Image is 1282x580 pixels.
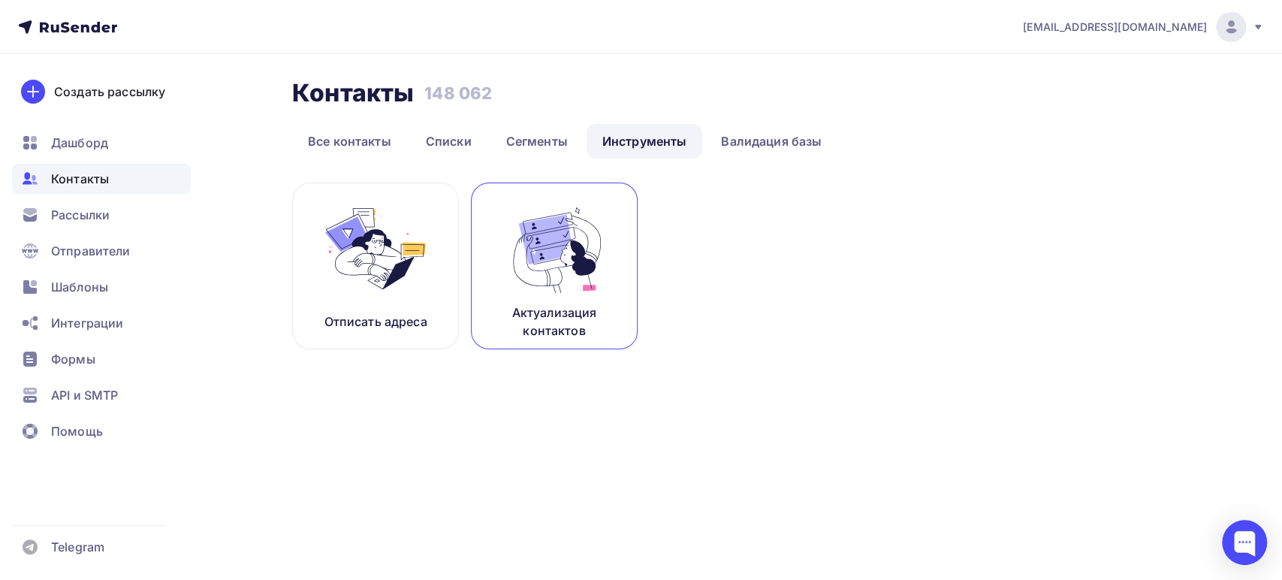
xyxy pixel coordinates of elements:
[12,128,191,158] a: Дашборд
[51,278,108,296] span: Шаблоны
[1023,12,1264,42] a: [EMAIL_ADDRESS][DOMAIN_NAME]
[12,200,191,230] a: Рассылки
[324,313,427,331] p: Отписать адреса
[292,78,414,108] h2: Контакты
[51,206,110,224] span: Рассылки
[12,272,191,302] a: Шаблоны
[587,124,703,159] a: Инструменты
[410,124,487,159] a: Списки
[51,134,108,152] span: Дашборд
[490,304,619,340] p: Актуализация контактов
[12,236,191,266] a: Отправители
[471,183,638,349] a: Актуализация контактов
[12,344,191,374] a: Формы
[51,314,123,332] span: Интеграции
[1023,20,1207,35] span: [EMAIL_ADDRESS][DOMAIN_NAME]
[424,83,492,104] h3: 148 062
[51,242,131,260] span: Отправители
[51,170,109,188] span: Контакты
[490,124,584,159] a: Сегменты
[12,164,191,194] a: Контакты
[292,183,459,349] a: Отписать адреса
[51,386,118,404] span: API и SMTP
[705,124,837,159] a: Валидация базы
[51,538,104,556] span: Telegram
[51,422,103,440] span: Помощь
[292,124,407,159] a: Все контакты
[51,350,95,368] span: Формы
[54,83,165,101] div: Создать рассылку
